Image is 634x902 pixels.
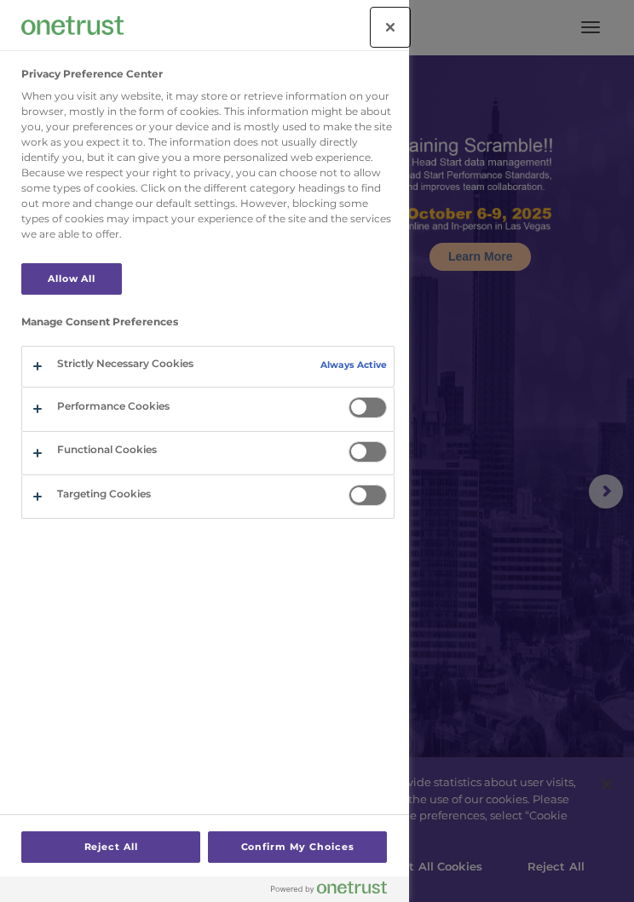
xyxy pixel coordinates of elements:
[273,169,345,181] span: Phone number
[271,881,401,902] a: Powered by OneTrust Opens in a new Tab
[273,99,325,112] span: Last name
[21,263,122,295] button: Allow All
[208,831,387,863] button: Confirm My Choices
[271,881,387,894] img: Powered by OneTrust Opens in a new Tab
[21,89,395,242] div: When you visit any website, it may store or retrieve information on your browser, mostly in the f...
[21,316,395,336] h3: Manage Consent Preferences
[21,16,124,34] img: Company Logo
[372,9,409,46] button: Close
[21,9,124,43] div: Company Logo
[21,831,200,863] button: Reject All
[21,68,163,80] h2: Privacy Preference Center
